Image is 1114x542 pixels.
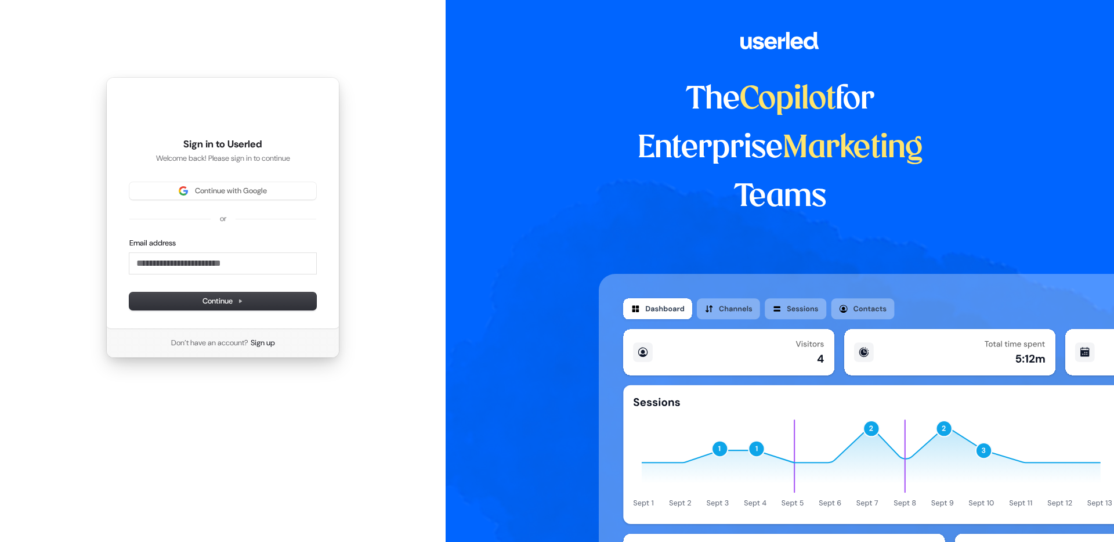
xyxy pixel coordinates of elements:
span: Marketing [783,133,923,164]
h1: The for Enterprise Teams [599,75,961,222]
button: Sign in with GoogleContinue with Google [129,182,316,200]
span: Don’t have an account? [171,338,248,348]
a: Sign up [251,338,275,348]
p: or [220,214,226,224]
span: Continue with Google [195,186,267,196]
p: Welcome back! Please sign in to continue [129,153,316,164]
label: Email address [129,238,176,248]
img: Sign in with Google [179,186,188,196]
h1: Sign in to Userled [129,138,316,151]
span: Continue [202,296,243,306]
button: Continue [129,292,316,310]
span: Copilot [740,85,835,115]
